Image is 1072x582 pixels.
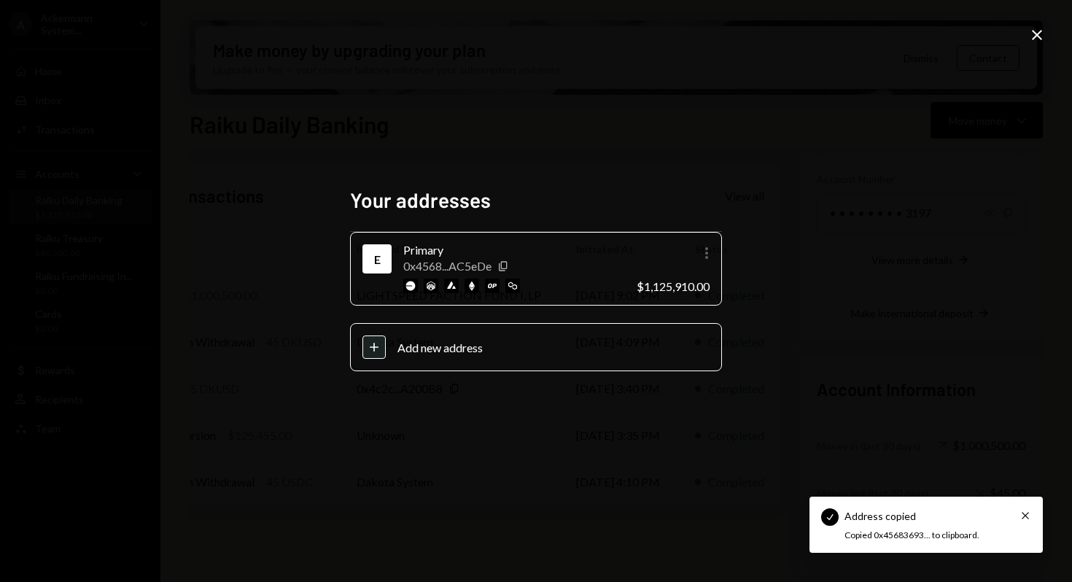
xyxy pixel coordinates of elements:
div: 0x4568...AC5eDe [403,259,492,273]
img: base-mainnet [403,279,418,293]
div: Ethereum [365,247,389,271]
div: Copied 0x45683693... to clipboard. [844,529,999,542]
div: Address copied [844,508,916,524]
div: Primary [403,241,625,259]
div: Add new address [397,341,710,354]
img: arbitrum-mainnet [424,279,438,293]
button: Add new address [350,323,722,371]
img: optimism-mainnet [485,279,500,293]
img: polygon-mainnet [505,279,520,293]
h2: Your addresses [350,186,722,214]
img: ethereum-mainnet [465,279,479,293]
div: $1,125,910.00 [637,279,710,293]
img: avalanche-mainnet [444,279,459,293]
